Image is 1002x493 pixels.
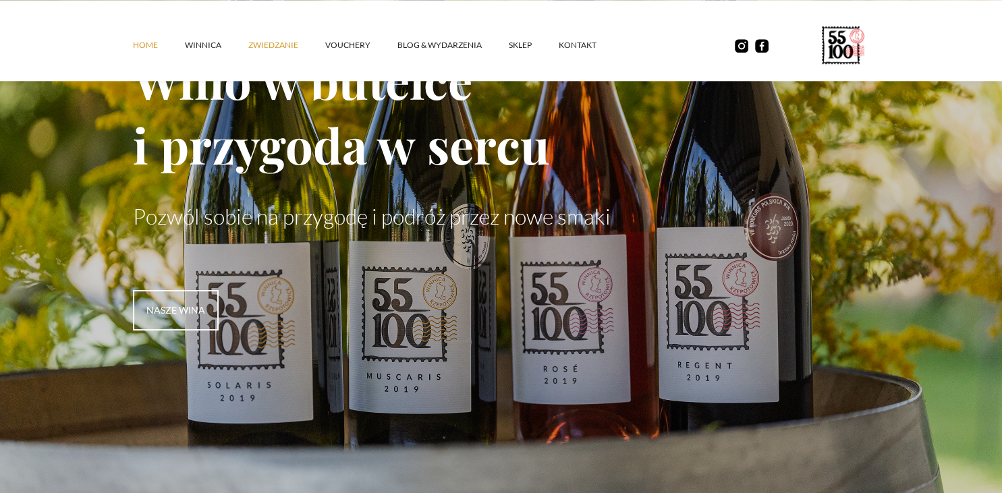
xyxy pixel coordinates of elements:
h1: Wino w butelce i przygoda w sercu [133,47,870,177]
a: vouchery [325,25,397,65]
p: Pozwól sobie na przygodę i podróż przez nowe smaki [133,204,870,229]
a: SKLEP [509,25,559,65]
a: Home [133,25,185,65]
a: kontakt [559,25,623,65]
a: ZWIEDZANIE [248,25,325,65]
a: nasze wina [133,290,219,330]
a: Blog & Wydarzenia [397,25,509,65]
a: winnica [185,25,248,65]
